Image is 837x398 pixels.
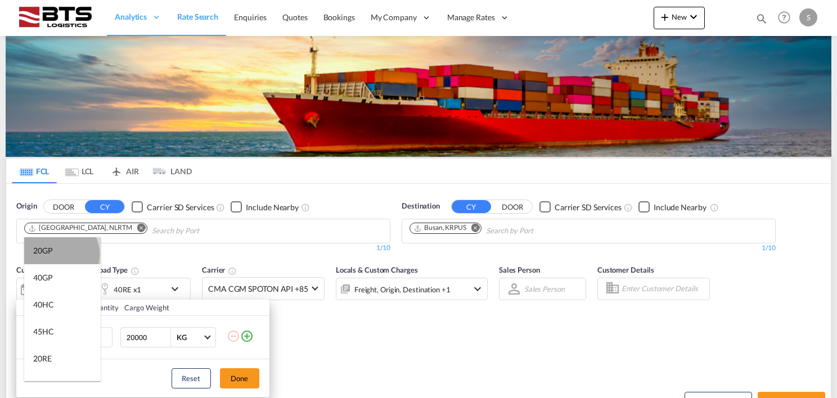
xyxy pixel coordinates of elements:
div: 20GP [33,245,53,256]
div: 40HC [33,299,54,310]
div: 40GP [33,272,53,283]
div: 45HC [33,326,54,337]
div: 20RE [33,353,52,364]
div: 40RE [33,380,52,391]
